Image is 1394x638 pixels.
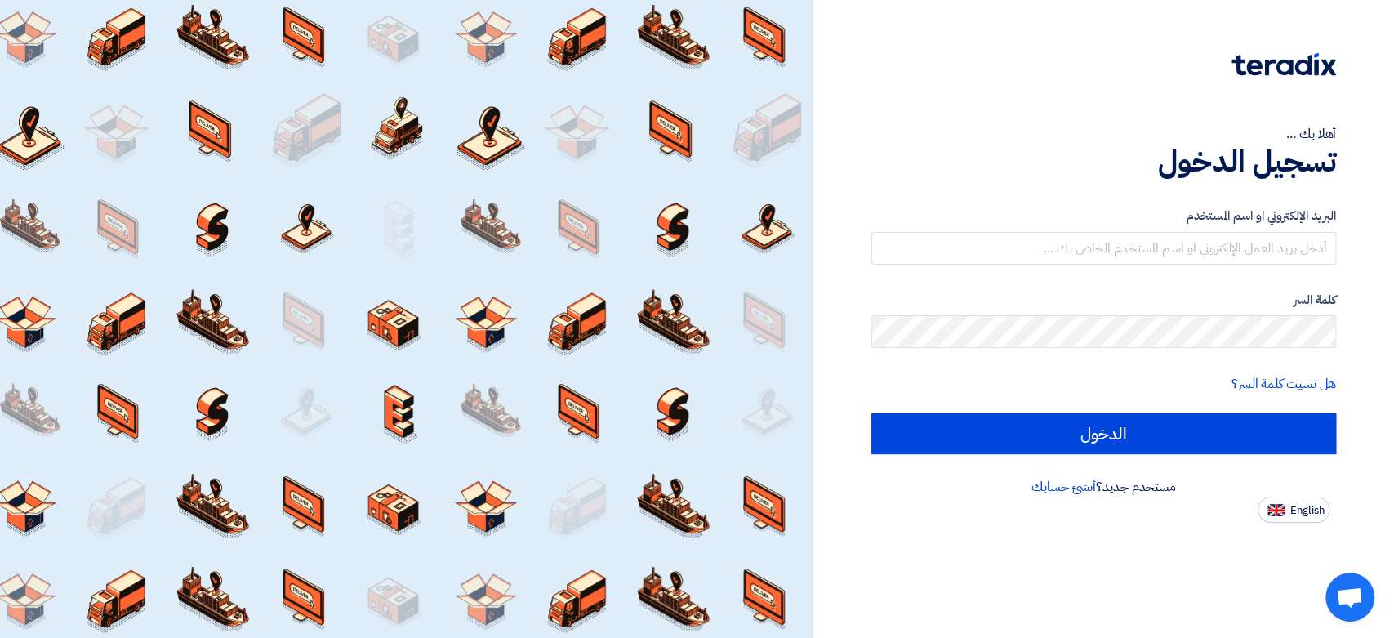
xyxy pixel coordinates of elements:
a: أنشئ حسابك [1031,477,1096,497]
img: en-US.png [1267,504,1285,516]
div: أهلا بك ... [871,124,1336,144]
input: أدخل بريد العمل الإلكتروني او اسم المستخدم الخاص بك ... [871,232,1336,265]
h1: تسجيل الدخول [871,144,1336,180]
button: English [1258,497,1329,523]
label: كلمة السر [871,291,1336,310]
span: English [1290,505,1325,516]
div: Open chat [1325,573,1374,622]
img: Teradix logo [1231,53,1336,76]
input: الدخول [871,413,1336,454]
a: هل نسيت كلمة السر؟ [1231,374,1336,394]
label: البريد الإلكتروني او اسم المستخدم [871,207,1336,225]
div: مستخدم جديد؟ [871,477,1336,497]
